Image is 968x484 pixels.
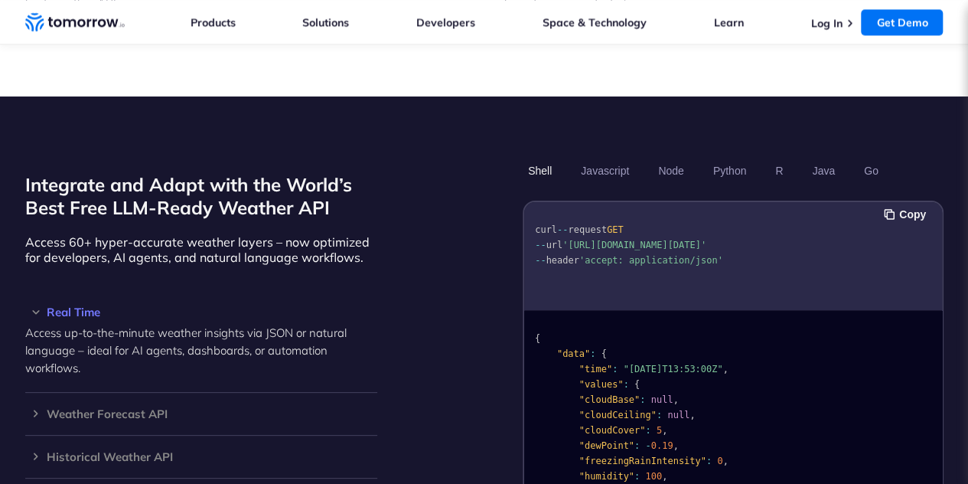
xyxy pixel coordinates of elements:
[884,206,931,223] button: Copy
[650,394,673,404] span: null
[706,455,711,466] span: :
[689,409,695,420] span: ,
[25,408,377,420] h3: Weather Forecast API
[714,15,744,29] a: Learn
[722,455,728,466] span: ,
[645,424,650,435] span: :
[579,255,722,266] span: 'accept: application/json'
[25,306,377,318] h3: Real Time
[650,440,673,450] span: 0.19
[191,15,236,29] a: Products
[579,470,634,481] span: "humidity"
[543,15,647,29] a: Space & Technology
[662,424,667,435] span: ,
[302,15,349,29] a: Solutions
[634,378,640,389] span: {
[535,332,540,343] span: {
[656,424,661,435] span: 5
[861,9,943,35] a: Get Demo
[807,158,840,184] button: Java
[575,158,634,184] button: Javascript
[623,378,628,389] span: :
[623,363,722,374] span: "[DATE]T13:53:00Z"
[579,409,656,420] span: "cloudCeiling"
[25,324,377,377] p: Access up-to-the-minute weather insights via JSON or natural language – ideal for AI agents, dash...
[606,224,623,235] span: GET
[546,240,562,250] span: url
[579,455,706,466] span: "freezingRainIntensity"
[25,451,377,463] h3: Historical Weather API
[645,470,662,481] span: 100
[653,158,689,184] button: Node
[556,348,589,358] span: "data"
[25,173,377,219] h2: Integrate and Adapt with the World’s Best Free LLM-Ready Weather API
[662,470,667,481] span: ,
[634,440,640,450] span: :
[673,394,678,404] span: ,
[810,16,842,30] a: Log In
[667,409,689,420] span: null
[535,240,546,250] span: --
[535,255,546,266] span: --
[707,158,751,184] button: Python
[858,158,883,184] button: Go
[535,224,557,235] span: curl
[579,440,634,450] span: "dewPoint"
[556,224,567,235] span: --
[416,15,475,29] a: Developers
[656,409,661,420] span: :
[25,234,377,265] p: Access 60+ hyper-accurate weather layers – now optimized for developers, AI agents, and natural l...
[25,11,125,34] a: Home link
[601,348,606,358] span: {
[568,224,607,235] span: request
[673,440,678,450] span: ,
[579,363,611,374] span: "time"
[579,424,645,435] span: "cloudCover"
[645,440,650,450] span: -
[717,455,722,466] span: 0
[640,394,645,404] span: :
[523,158,557,184] button: Shell
[579,394,639,404] span: "cloudBase"
[612,363,618,374] span: :
[722,363,728,374] span: ,
[634,470,640,481] span: :
[562,240,706,250] span: '[URL][DOMAIN_NAME][DATE]'
[590,348,595,358] span: :
[546,255,579,266] span: header
[579,378,623,389] span: "values"
[770,158,788,184] button: R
